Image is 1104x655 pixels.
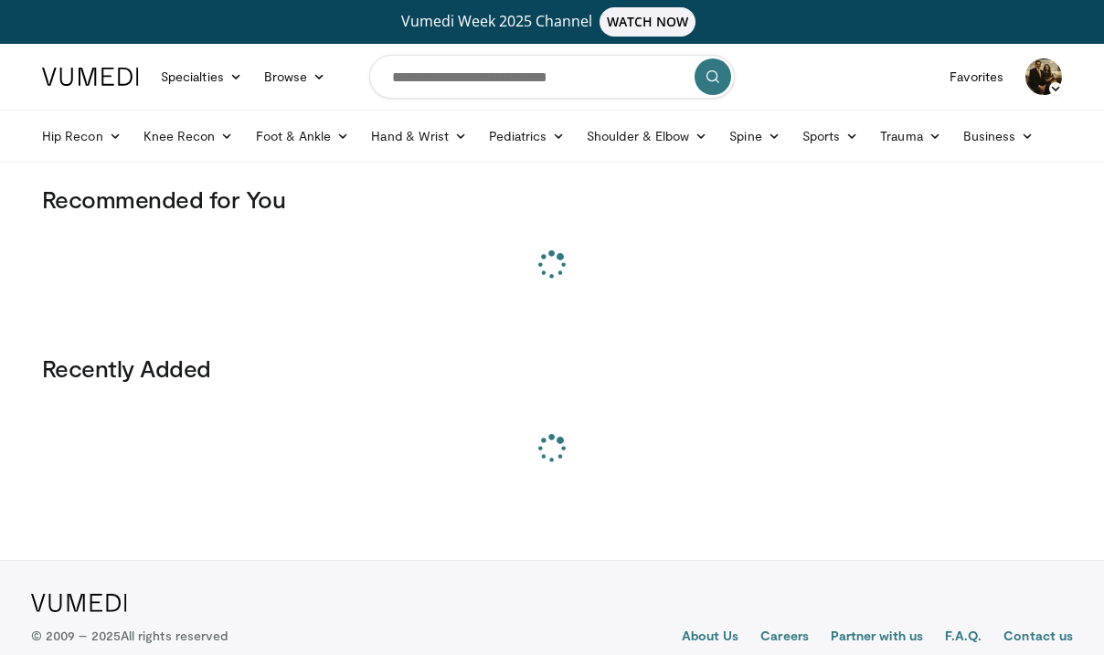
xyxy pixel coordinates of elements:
[253,58,337,95] a: Browse
[760,627,809,649] a: Careers
[245,118,361,154] a: Foot & Ankle
[42,354,1062,383] h3: Recently Added
[682,627,739,649] a: About Us
[31,118,133,154] a: Hip Recon
[939,58,1014,95] a: Favorites
[478,118,576,154] a: Pediatrics
[31,594,127,612] img: VuMedi Logo
[791,118,870,154] a: Sports
[831,627,923,649] a: Partner with us
[31,627,228,645] p: © 2009 – 2025
[369,55,735,99] input: Search topics, interventions
[945,627,982,649] a: F.A.Q.
[150,58,253,95] a: Specialties
[576,118,718,154] a: Shoulder & Elbow
[952,118,1046,154] a: Business
[360,118,478,154] a: Hand & Wrist
[718,118,791,154] a: Spine
[1025,58,1062,95] img: Avatar
[1003,627,1073,649] a: Contact us
[42,68,139,86] img: VuMedi Logo
[42,185,1062,214] h3: Recommended for You
[133,118,245,154] a: Knee Recon
[121,628,228,643] span: All rights reserved
[600,7,696,37] span: WATCH NOW
[45,7,1059,37] a: Vumedi Week 2025 ChannelWATCH NOW
[869,118,952,154] a: Trauma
